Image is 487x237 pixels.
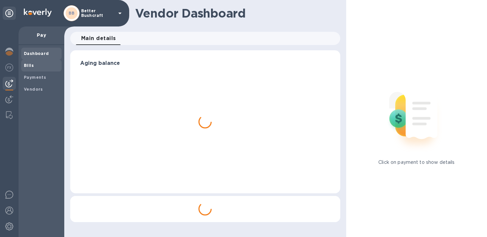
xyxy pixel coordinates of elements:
div: Unpin categories [3,7,16,20]
img: logo_orange.svg [11,11,16,16]
img: tab_keywords_by_traffic_grey.svg [66,42,71,47]
b: BB [69,11,75,16]
b: Payments [24,75,46,80]
div: Domain: [DOMAIN_NAME] [17,17,73,23]
span: Main details [81,34,116,43]
b: Bills [24,63,34,68]
p: Click on payment to show details [378,159,455,166]
img: Foreign exchange [5,64,13,71]
h1: Vendor Dashboard [135,6,336,20]
div: v 4.0.25 [19,11,32,16]
img: website_grey.svg [11,17,16,23]
b: Vendors [24,87,43,92]
p: Better Bushcraft [81,9,114,18]
p: Pay [24,32,59,38]
div: Keywords by Traffic [73,42,112,47]
img: Logo [24,9,52,17]
div: Domain Overview [25,42,59,47]
b: Dashboard [24,51,49,56]
img: tab_domain_overview_orange.svg [18,42,23,47]
h3: Aging balance [80,60,330,67]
